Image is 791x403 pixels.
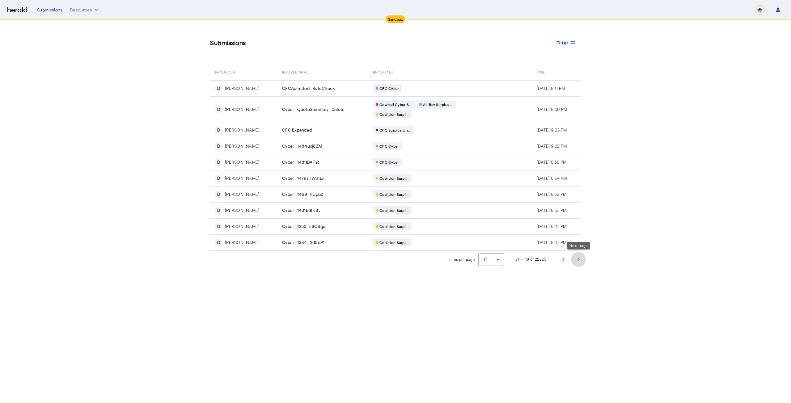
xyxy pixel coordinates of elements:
[282,223,325,229] span: Cyber_1255_s6CBgq
[556,252,571,267] button: Previous page
[282,127,312,133] span: CFC Expanded
[379,160,399,165] span: CFC Cyber
[225,127,259,133] div: [PERSON_NAME]
[215,126,222,134] div: D
[448,257,476,263] div: Items per page:
[537,69,545,75] span: Time
[537,143,567,149] span: [DATE] 9:02 PM
[282,207,320,213] span: Cyber_1431EdfK8t
[515,256,546,262] div: 31 – 40 of 22825
[379,128,411,132] span: CFC Surplus Lin...
[379,208,409,213] span: Coalition Surpl...
[537,208,567,213] span: [DATE] 8:50 PM
[556,40,569,46] span: Filter
[215,207,222,214] div: D
[537,107,567,112] span: [DATE] 9:06 PM
[70,7,99,13] button: Resources dropdown menu
[37,7,63,13] div: Submissions
[215,106,222,113] div: D
[225,159,259,165] div: [PERSON_NAME]
[537,175,567,181] span: [DATE] 8:54 PM
[215,85,222,92] div: D
[379,86,399,91] span: CFC Cyber
[379,176,409,181] span: Coalition Surpl...
[537,86,565,91] span: [DATE] 9:11 PM
[215,223,222,230] div: D
[225,239,259,246] div: [PERSON_NAME]
[537,191,567,197] span: [DATE] 8:52 PM
[423,102,454,107] span: At-Bay Surplus ...
[7,7,27,13] img: Herald Logo
[225,191,259,197] div: [PERSON_NAME]
[225,175,259,181] div: [PERSON_NAME]
[210,63,581,251] table: Table view of all submissions by your platform
[379,102,412,107] span: Cowbell Cyber S...
[537,159,567,165] span: [DATE] 8:58 PM
[282,143,322,149] span: Cyber_1484uxj8ZM
[225,106,259,112] div: [PERSON_NAME]
[373,69,393,75] span: PRODUCTS
[552,37,581,48] button: Filter
[282,239,324,246] span: Cyber_1384_2d0dP1
[282,175,324,181] span: Cyber_1479JHWmLv
[567,242,590,250] div: Next page
[215,239,222,246] div: D
[225,85,259,91] div: [PERSON_NAME]
[225,223,259,229] div: [PERSON_NAME]
[215,174,222,182] div: D
[215,69,235,75] span: PRODUCER
[537,224,567,229] span: [DATE] 8:47 PM
[215,158,222,166] div: D
[282,191,323,197] span: Cyber_1469_IfUpbZ
[379,192,409,197] span: Coalition Surpl...
[537,127,567,132] span: [DATE] 9:03 PM
[379,240,409,245] span: Coalition Surpl...
[210,38,246,47] h3: Submissions
[215,142,222,150] div: D
[282,85,335,91] span: CFCAdmitted_RateCheck
[386,15,406,23] div: Sandbox
[225,143,259,149] div: [PERSON_NAME]
[571,252,586,267] button: Next page
[379,224,409,229] span: Coalition Surpl...
[379,112,409,117] span: Coalition Surpl...
[282,159,320,165] span: Cyber_1481IDAFYc
[215,191,222,198] div: D
[282,69,309,75] span: Insured Name
[537,240,567,245] span: [DATE] 8:47 PM
[379,144,399,149] span: CFC Cyber
[225,207,259,213] div: [PERSON_NAME]
[282,106,345,112] span: Cyber_QuoteSummary_Delete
